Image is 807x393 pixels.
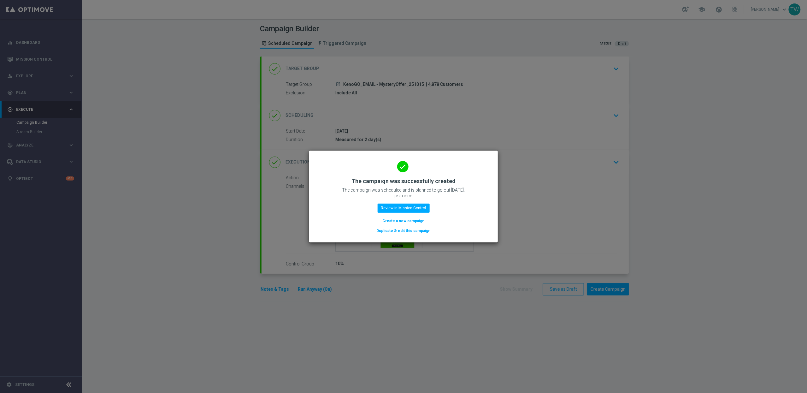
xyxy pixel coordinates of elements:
button: Review in Mission Control [378,204,430,212]
h2: The campaign was successfully created [351,177,456,185]
i: done [397,161,409,172]
p: The campaign was scheduled and is planned to go out [DATE], just once. [340,187,467,199]
button: Create a new campaign [382,217,425,224]
button: Duplicate & edit this campaign [376,227,431,234]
